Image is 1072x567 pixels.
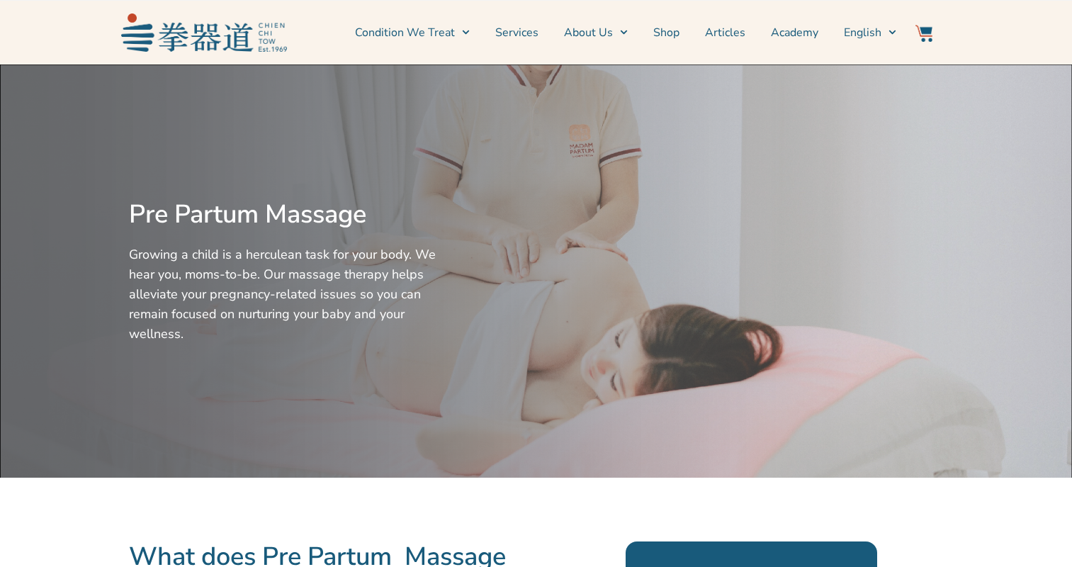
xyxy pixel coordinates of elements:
a: Services [495,15,538,50]
a: Academy [771,15,818,50]
span: English [844,24,881,41]
p: Growing a child is a herculean task for your body. We hear you, moms-to-be. Our massage therapy h... [129,245,455,344]
a: Condition We Treat [355,15,470,50]
a: English [844,15,896,50]
a: About Us [564,15,628,50]
img: Website Icon-03 [915,25,932,42]
nav: Menu [294,15,896,50]
a: Shop [653,15,679,50]
a: Articles [705,15,745,50]
h2: Pre Partum Massage [129,199,455,230]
